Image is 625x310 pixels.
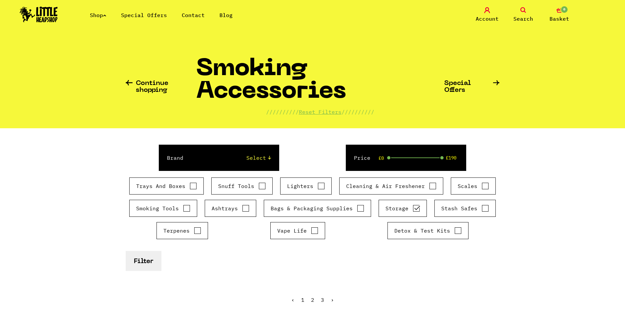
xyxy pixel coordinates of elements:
span: Account [476,15,499,23]
li: « Previous [291,297,295,302]
a: 3 [321,297,324,303]
label: Bags & Packaging Supplies [271,204,364,212]
a: 0 Basket [543,7,576,23]
span: ‹ [291,297,295,303]
label: Cleaning & Air Freshener [346,182,436,190]
label: Brand [167,154,183,162]
a: Reset Filters [299,109,342,115]
h1: Smoking Accessories [196,58,444,108]
label: Storage [385,204,420,212]
label: Trays And Boxes [136,182,197,190]
label: Scales [458,182,489,190]
a: Next » [331,297,334,303]
label: Stash Safes [441,204,489,212]
span: 0 [560,6,568,13]
a: Special Offers [444,80,500,94]
a: Special Offers [121,12,167,18]
span: Basket [550,15,569,23]
label: Terpenes [163,227,201,235]
a: 2 [311,297,314,303]
span: £190 [446,155,456,160]
span: Search [513,15,533,23]
span: 1 [301,297,304,303]
span: £0 [379,155,384,161]
label: Detox & Test Kits [394,227,462,235]
label: Snuff Tools [218,182,266,190]
label: Ashtrays [212,204,249,212]
a: Contact [182,12,205,18]
img: Little Head Shop Logo [20,7,58,22]
a: Shop [90,12,106,18]
label: Vape Life [277,227,318,235]
a: Search [507,7,540,23]
p: ////////// ////////// [266,108,374,116]
button: Filter [126,251,161,271]
a: Blog [219,12,233,18]
label: Smoking Tools [136,204,190,212]
label: Lighters [287,182,325,190]
a: Continue shopping [126,80,196,94]
label: Price [354,154,370,162]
